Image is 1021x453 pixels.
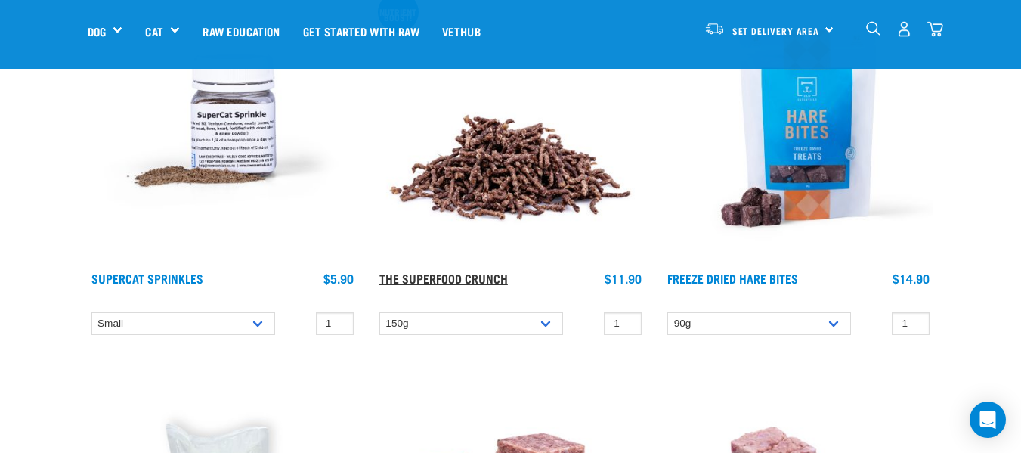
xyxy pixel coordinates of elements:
[970,402,1006,438] div: Open Intercom Messenger
[704,22,725,36] img: van-moving.png
[431,1,492,61] a: Vethub
[145,23,162,40] a: Cat
[379,275,508,281] a: The Superfood Crunch
[896,21,912,37] img: user.png
[605,271,642,285] div: $11.90
[91,275,203,281] a: Supercat Sprinkles
[316,312,354,336] input: 1
[292,1,431,61] a: Get started with Raw
[732,28,820,33] span: Set Delivery Area
[667,275,798,281] a: Freeze Dried Hare Bites
[323,271,354,285] div: $5.90
[866,21,880,36] img: home-icon-1@2x.png
[88,23,106,40] a: Dog
[893,271,930,285] div: $14.90
[191,1,291,61] a: Raw Education
[892,312,930,336] input: 1
[604,312,642,336] input: 1
[927,21,943,37] img: home-icon@2x.png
